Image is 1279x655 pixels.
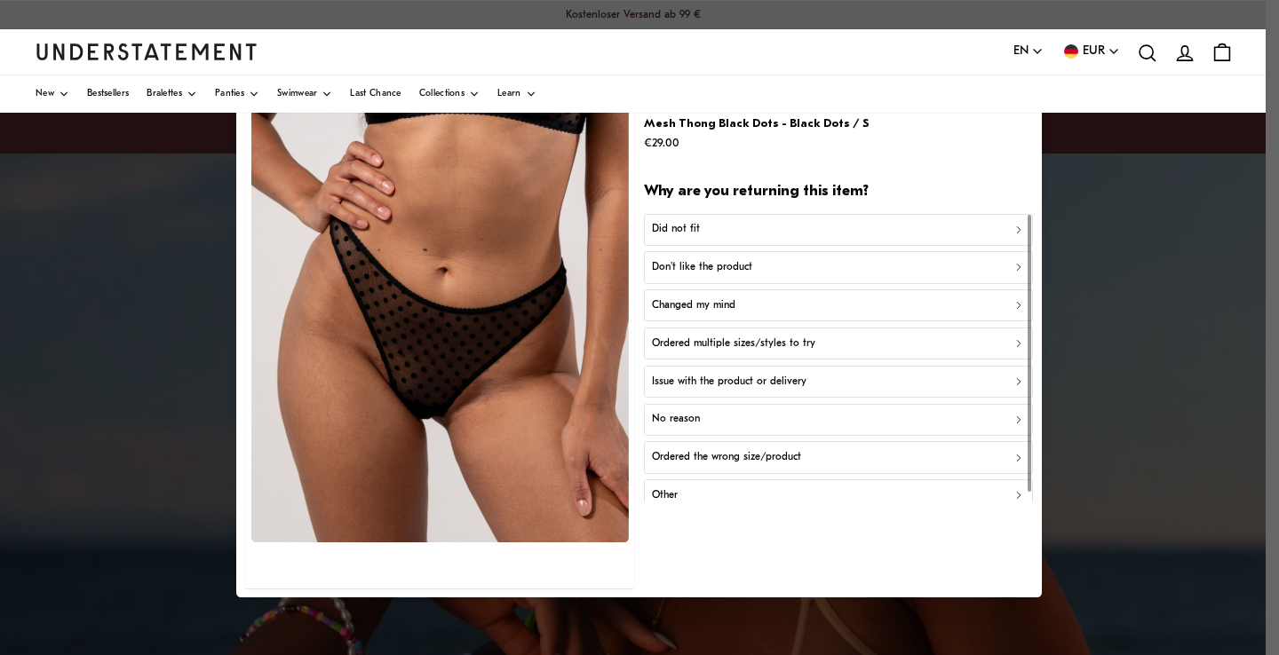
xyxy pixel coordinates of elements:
[1083,42,1105,61] span: EUR
[644,327,1033,359] button: Ordered multiple sizes/styles to try
[644,403,1033,435] button: No reason
[652,449,801,466] p: Ordered the wrong size/product
[644,213,1033,245] button: Did not fit
[277,75,332,113] a: Swimwear
[652,297,735,314] p: Changed my mind
[1013,42,1029,61] span: EN
[652,259,752,276] p: Don't like the product
[497,75,536,113] a: Learn
[251,73,629,542] img: DOTS-STR-004_zalando_3-crop.jpg
[497,90,521,99] span: Learn
[36,90,54,99] span: New
[147,75,197,113] a: Bralettes
[652,221,700,238] p: Did not fit
[652,411,700,428] p: No reason
[215,90,244,99] span: Panties
[350,75,401,113] a: Last Chance
[215,75,259,113] a: Panties
[1013,42,1044,61] button: EN
[644,366,1033,398] button: Issue with the product or delivery
[644,134,870,153] p: €29.00
[652,373,806,390] p: Issue with the product or delivery
[652,487,678,504] p: Other
[36,75,69,113] a: New
[1061,42,1120,61] button: EUR
[419,90,465,99] span: Collections
[87,75,129,113] a: Bestsellers
[36,43,258,59] a: Understatement Homepage
[350,90,401,99] span: Last Chance
[644,251,1033,283] button: Don't like the product
[652,335,815,352] p: Ordered multiple sizes/styles to try
[87,90,129,99] span: Bestsellers
[147,90,182,99] span: Bralettes
[644,114,870,132] p: Mesh Thong Black Dots - Black Dots / S
[644,289,1033,321] button: Changed my mind
[644,182,1033,202] h2: Why are you returning this item?
[277,90,317,99] span: Swimwear
[419,75,480,113] a: Collections
[644,441,1033,473] button: Ordered the wrong size/product
[644,479,1033,511] button: Other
